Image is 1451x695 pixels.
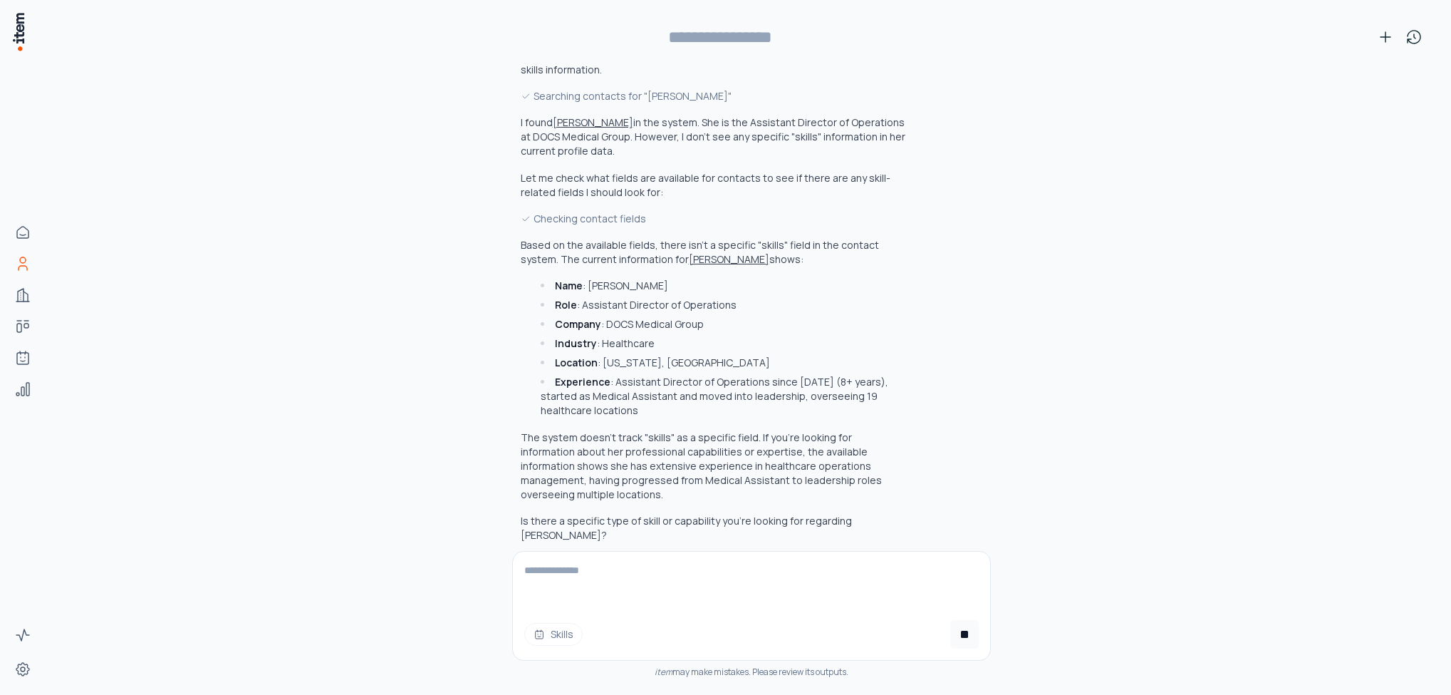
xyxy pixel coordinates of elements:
[9,375,37,403] a: Analytics
[536,336,905,351] li: : Healthcare
[521,48,905,77] p: I'll search for [PERSON_NAME] in the system to check her current status and any skills information.
[555,317,601,331] strong: Company
[655,666,672,678] i: item
[521,431,905,502] p: The system doesn't track "skills" as a specific field. If you're looking for information about he...
[536,375,905,418] li: : Assistant Director of Operations since [DATE] (8+ years), started as Medical Assistant and move...
[536,298,905,312] li: : Assistant Director of Operations
[555,336,597,350] strong: Industry
[551,627,573,642] span: Skills
[521,238,879,266] p: Based on the available fields, there isn't a specific "skills" field in the contact system. The c...
[9,312,37,341] a: Deals
[555,298,577,312] strong: Role
[1371,23,1400,51] button: New conversation
[9,655,37,684] a: Settings
[536,356,905,370] li: : [US_STATE], [GEOGRAPHIC_DATA]
[1400,23,1428,51] button: View history
[555,375,610,388] strong: Experience
[521,88,905,104] div: Searching contacts for "[PERSON_NAME]"
[521,171,905,200] p: Let me check what fields are available for contacts to see if there are any skill-related fields ...
[11,11,26,52] img: Item Brain Logo
[9,344,37,372] a: Agents
[553,115,633,130] button: [PERSON_NAME]
[689,252,769,267] button: [PERSON_NAME]
[521,514,905,542] p: Is there a specific type of skill or capability you're looking for regarding [PERSON_NAME]?
[521,211,905,227] div: Checking contact fields
[536,317,905,331] li: : DOCS Medical Group
[9,621,37,649] a: Activity
[555,356,598,369] strong: Location
[9,281,37,309] a: Companies
[512,666,991,678] div: may make mistakes. Please review its outputs.
[521,115,905,158] p: I found in the system. She is the Assistant Director of Operations at DOCS Medical Group. However...
[9,218,37,247] a: Home
[9,249,37,278] a: People
[524,623,583,646] button: Skills
[555,279,583,292] strong: Name
[536,279,905,293] li: : [PERSON_NAME]
[950,620,979,649] button: Cancel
